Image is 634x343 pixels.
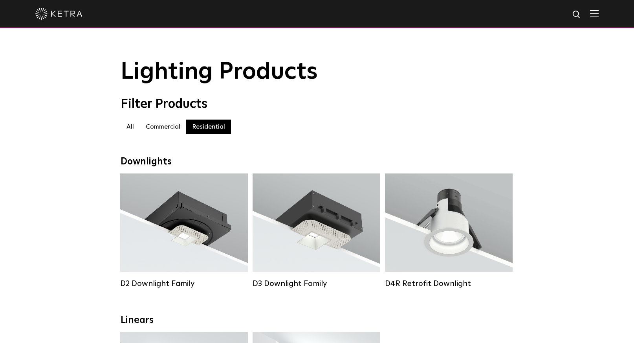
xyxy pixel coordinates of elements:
[253,173,380,288] a: D3 Downlight Family Lumen Output:700 / 900 / 1100Colors:White / Black / Silver / Bronze / Paintab...
[121,156,513,168] div: Downlights
[121,60,318,84] span: Lighting Products
[572,10,582,20] img: search icon
[186,120,231,134] label: Residential
[385,173,513,288] a: D4R Retrofit Downlight Lumen Output:800Colors:White / BlackBeam Angles:15° / 25° / 40° / 60°Watta...
[590,10,599,17] img: Hamburger%20Nav.svg
[140,120,186,134] label: Commercial
[120,173,248,288] a: D2 Downlight Family Lumen Output:1200Colors:White / Black / Gloss Black / Silver / Bronze / Silve...
[121,315,513,326] div: Linears
[35,8,82,20] img: ketra-logo-2019-white
[120,279,248,288] div: D2 Downlight Family
[253,279,380,288] div: D3 Downlight Family
[121,97,513,112] div: Filter Products
[121,120,140,134] label: All
[385,279,513,288] div: D4R Retrofit Downlight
